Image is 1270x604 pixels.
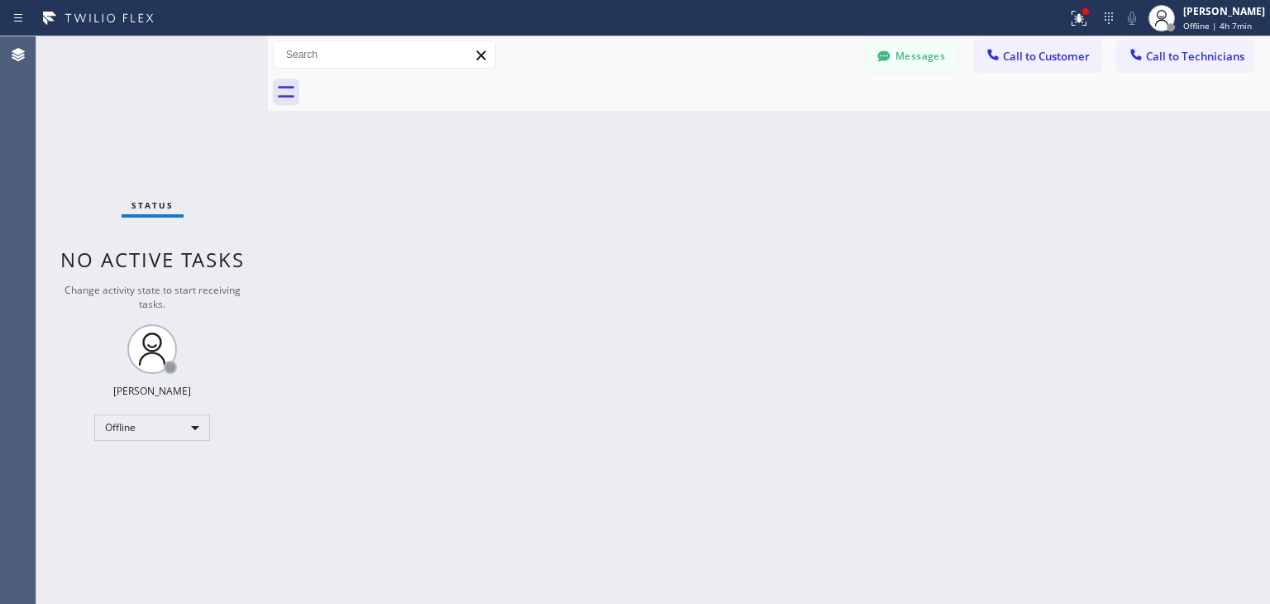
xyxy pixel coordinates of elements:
button: Call to Technicians [1117,41,1253,72]
button: Messages [867,41,957,72]
div: [PERSON_NAME] [113,384,191,398]
input: Search [274,41,495,68]
button: Call to Customer [974,41,1101,72]
div: Offline [94,415,210,441]
span: No active tasks [60,246,245,273]
span: Call to Technicians [1146,49,1244,64]
span: Call to Customer [1003,49,1090,64]
span: Change activity state to start receiving tasks. [64,283,241,311]
div: [PERSON_NAME] [1183,4,1265,18]
span: Offline | 4h 7min [1183,20,1252,31]
button: Mute [1120,7,1143,30]
span: Status [131,199,174,211]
